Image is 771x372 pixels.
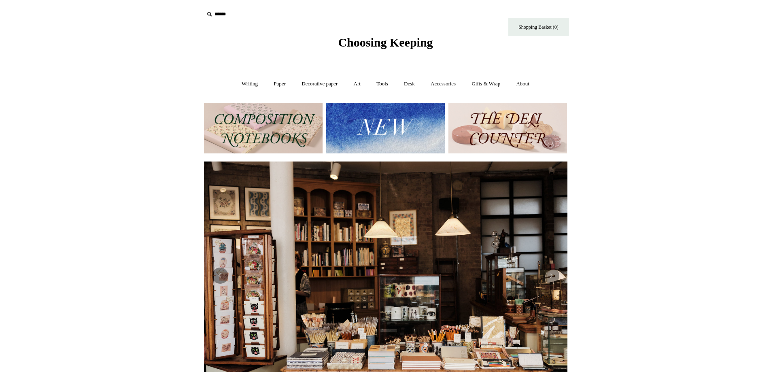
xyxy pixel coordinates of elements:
button: Previous [212,268,228,284]
a: Choosing Keeping [338,42,433,48]
a: About [509,73,537,95]
a: Desk [397,73,422,95]
img: 202302 Composition ledgers.jpg__PID:69722ee6-fa44-49dd-a067-31375e5d54ec [204,103,323,153]
a: Tools [369,73,395,95]
a: Shopping Basket (0) [508,18,569,36]
a: Paper [266,73,293,95]
a: Art [346,73,368,95]
img: New.jpg__PID:f73bdf93-380a-4a35-bcfe-7823039498e1 [326,103,445,153]
a: Gifts & Wrap [464,73,508,95]
a: Accessories [423,73,463,95]
a: Writing [234,73,265,95]
img: The Deli Counter [448,103,567,153]
a: Decorative paper [294,73,345,95]
button: Next [543,268,559,284]
span: Choosing Keeping [338,36,433,49]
